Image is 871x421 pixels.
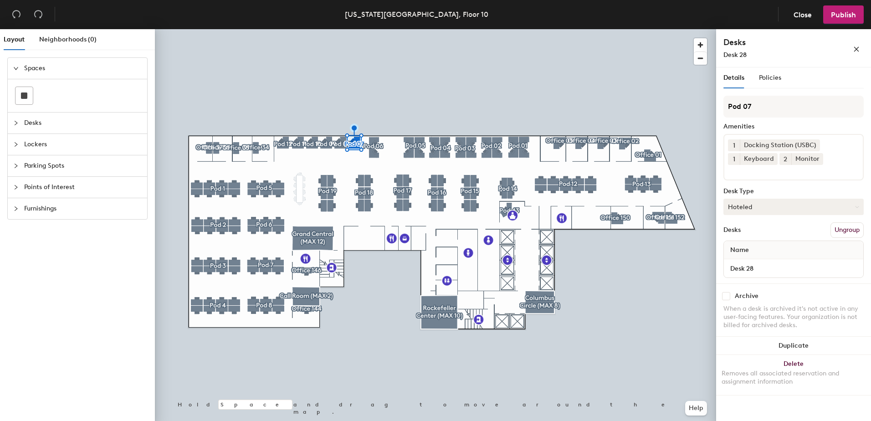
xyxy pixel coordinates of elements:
button: Close [786,5,820,24]
span: Furnishings [24,198,142,219]
button: Publish [823,5,864,24]
span: Details [723,74,744,82]
div: Amenities [723,123,864,130]
div: Keyboard [740,153,778,165]
button: Ungroup [830,222,864,238]
span: collapsed [13,120,19,126]
button: DeleteRemoves all associated reservation and assignment information [716,355,871,395]
span: Publish [831,10,856,19]
button: 1 [728,153,740,165]
span: Parking Spots [24,155,142,176]
span: 1 [733,154,735,164]
h4: Desks [723,36,824,48]
span: 2 [784,154,787,164]
button: Duplicate [716,337,871,355]
span: collapsed [13,163,19,169]
button: Help [685,401,707,416]
span: Policies [759,74,781,82]
div: Docking Station (USBC) [740,139,820,151]
span: Desks [24,113,142,133]
button: Undo (⌘ + Z) [7,5,26,24]
span: collapsed [13,142,19,147]
span: collapsed [13,185,19,190]
div: Desk Type [723,188,864,195]
div: Monitor [791,153,823,165]
div: When a desk is archived it's not active in any user-facing features. Your organization is not bil... [723,305,864,329]
input: Unnamed desk [726,262,861,275]
span: Points of Interest [24,177,142,198]
button: 1 [728,139,740,151]
span: expanded [13,66,19,71]
button: Hoteled [723,199,864,215]
span: Neighborhoods (0) [39,36,97,43]
span: Close [794,10,812,19]
span: close [853,46,860,52]
span: Layout [4,36,25,43]
div: [US_STATE][GEOGRAPHIC_DATA], Floor 10 [345,9,488,20]
span: Name [726,242,753,258]
div: Desks [723,226,741,234]
button: Redo (⌘ + ⇧ + Z) [29,5,47,24]
span: Desk 28 [723,51,747,59]
div: Removes all associated reservation and assignment information [722,370,866,386]
span: undo [12,10,21,19]
span: collapsed [13,206,19,211]
span: Spaces [24,58,142,79]
button: 2 [779,153,791,165]
span: Lockers [24,134,142,155]
span: 1 [733,141,735,150]
div: Archive [735,293,758,300]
